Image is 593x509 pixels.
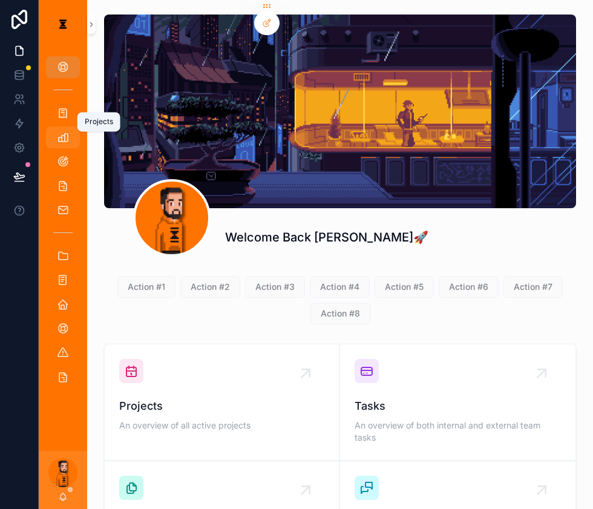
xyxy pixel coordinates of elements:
[340,344,575,461] a: TasksAn overview of both internal and external team tasks
[355,419,561,444] span: An overview of both internal and external team tasks
[53,15,73,34] img: App logo
[119,419,325,432] span: An overview of all active projects
[225,229,428,246] h1: Welcome Back [PERSON_NAME]🚀
[355,398,561,415] span: Tasks
[119,398,325,415] span: Projects
[39,48,87,402] div: scrollable content
[85,117,113,126] div: Projects
[105,344,340,461] a: ProjectsAn overview of all active projects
